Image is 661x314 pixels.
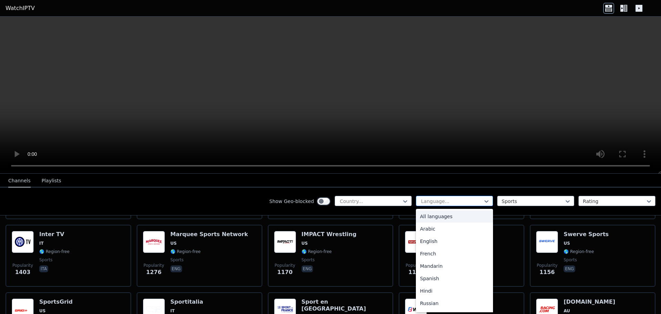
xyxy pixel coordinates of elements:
[564,249,594,254] span: 🌎 Region-free
[302,298,387,312] h6: Sport en [GEOGRAPHIC_DATA]
[170,231,248,238] h6: Marquee Sports Network
[39,257,52,263] span: sports
[416,235,493,247] div: English
[39,265,48,272] p: ita
[274,231,296,253] img: IMPACT Wrestling
[39,241,44,246] span: IT
[564,257,577,263] span: sports
[564,241,570,246] span: US
[15,268,31,276] span: 1403
[564,298,616,305] h6: [DOMAIN_NAME]
[39,298,73,305] h6: SportsGrid
[170,257,183,263] span: sports
[39,308,45,314] span: US
[170,265,182,272] p: eng
[8,174,31,188] button: Channels
[302,241,308,246] span: US
[12,263,33,268] span: Popularity
[39,231,70,238] h6: Inter TV
[39,249,70,254] span: 🌎 Region-free
[408,268,424,276] span: 1166
[275,263,295,268] span: Popularity
[302,265,313,272] p: eng
[12,231,34,253] img: Inter TV
[269,198,314,205] label: Show Geo-blocked
[170,298,203,305] h6: Sportitalia
[564,231,609,238] h6: Swerve Sports
[539,268,555,276] span: 1156
[302,257,315,263] span: sports
[416,285,493,297] div: Hindi
[406,263,426,268] span: Popularity
[170,308,175,314] span: IT
[564,308,570,314] span: AU
[302,249,332,254] span: 🌎 Region-free
[416,272,493,285] div: Spanish
[416,260,493,272] div: Mandarin
[170,249,201,254] span: 🌎 Region-free
[537,263,557,268] span: Popularity
[302,231,357,238] h6: IMPACT Wrestling
[42,174,61,188] button: Playlists
[170,241,177,246] span: US
[416,223,493,235] div: Arabic
[144,263,164,268] span: Popularity
[6,4,35,12] a: WatchIPTV
[416,297,493,310] div: Russian
[416,247,493,260] div: French
[405,231,427,253] img: Dubai Sports 2
[277,268,293,276] span: 1170
[416,210,493,223] div: All languages
[536,231,558,253] img: Swerve Sports
[146,268,162,276] span: 1276
[564,265,575,272] p: eng
[143,231,165,253] img: Marquee Sports Network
